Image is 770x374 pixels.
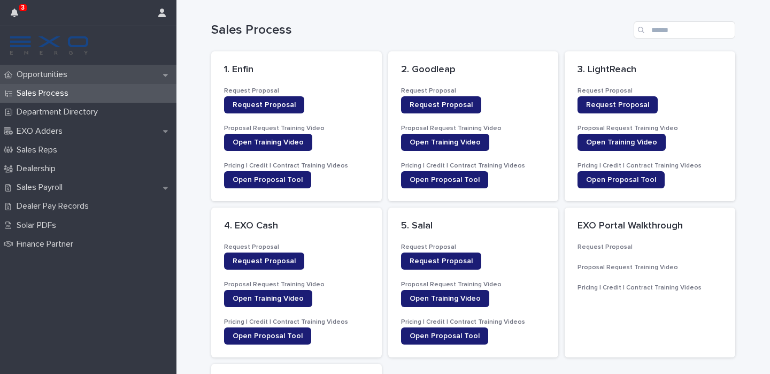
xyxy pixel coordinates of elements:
p: Sales Process [12,88,77,98]
a: 5. SalalRequest ProposalRequest ProposalProposal Request Training VideoOpen Training VideoPricing... [388,208,559,357]
a: Request Proposal [224,253,304,270]
a: Open Training Video [577,134,666,151]
p: 5. Salal [401,220,546,232]
span: Request Proposal [233,257,296,265]
h3: Pricing | Credit | Contract Training Videos [401,318,546,326]
p: Sales Reps [12,145,66,155]
a: Request Proposal [401,96,481,113]
p: 2. Goodleap [401,64,546,76]
span: Open Training Video [233,295,304,302]
a: Open Training Video [224,290,312,307]
a: Open Training Video [401,290,489,307]
p: Department Directory [12,107,106,117]
a: 4. EXO CashRequest ProposalRequest ProposalProposal Request Training VideoOpen Training VideoPric... [211,208,382,357]
p: Solar PDFs [12,220,65,231]
p: Dealer Pay Records [12,201,97,211]
h3: Pricing | Credit | Contract Training Videos [577,284,722,292]
h3: Pricing | Credit | Contract Training Videos [577,162,722,170]
a: 3. LightReachRequest ProposalRequest ProposalProposal Request Training VideoOpen Training VideoPr... [565,51,735,201]
a: Open Proposal Tool [401,171,488,188]
h3: Request Proposal [401,87,546,95]
h3: Request Proposal [224,243,369,251]
a: Request Proposal [224,96,304,113]
p: 1. Enfin [224,64,369,76]
span: Request Proposal [410,257,473,265]
p: 3 [21,4,25,11]
h3: Request Proposal [224,87,369,95]
a: 1. EnfinRequest ProposalRequest ProposalProposal Request Training VideoOpen Training VideoPricing... [211,51,382,201]
a: Open Proposal Tool [224,327,311,345]
span: Request Proposal [410,101,473,109]
span: Open Training Video [586,139,657,146]
span: Request Proposal [233,101,296,109]
h3: Proposal Request Training Video [224,124,369,133]
h1: Sales Process [211,22,629,38]
a: Open Training Video [401,134,489,151]
h3: Proposal Request Training Video [224,280,369,289]
h3: Request Proposal [401,243,546,251]
a: EXO Portal WalkthroughRequest ProposalProposal Request Training VideoPricing | Credit | Contract ... [565,208,735,357]
h3: Proposal Request Training Video [577,124,722,133]
span: Open Training Video [410,139,481,146]
p: Finance Partner [12,239,82,249]
a: Open Proposal Tool [224,171,311,188]
span: Open Proposal Tool [410,176,480,184]
img: FKS5r6ZBThi8E5hshIGi [9,35,90,56]
span: Request Proposal [586,101,649,109]
a: Request Proposal [577,96,658,113]
span: Open Proposal Tool [586,176,656,184]
a: Open Training Video [224,134,312,151]
h3: Pricing | Credit | Contract Training Videos [224,318,369,326]
p: Dealership [12,164,64,174]
a: Open Proposal Tool [401,327,488,345]
h3: Proposal Request Training Video [401,124,546,133]
p: 3. LightReach [577,64,722,76]
span: Open Proposal Tool [233,332,303,340]
h3: Proposal Request Training Video [577,263,722,272]
a: Request Proposal [401,253,481,270]
p: EXO Adders [12,126,71,136]
h3: Request Proposal [577,87,722,95]
p: Sales Payroll [12,182,71,193]
div: 3 [11,6,25,26]
h3: Pricing | Credit | Contract Training Videos [224,162,369,170]
h3: Proposal Request Training Video [401,280,546,289]
p: 4. EXO Cash [224,220,369,232]
span: Open Proposal Tool [233,176,303,184]
span: Open Training Video [410,295,481,302]
p: EXO Portal Walkthrough [577,220,722,232]
input: Search [634,21,735,39]
h3: Request Proposal [577,243,722,251]
p: Opportunities [12,70,76,80]
span: Open Proposal Tool [410,332,480,340]
h3: Pricing | Credit | Contract Training Videos [401,162,546,170]
a: 2. GoodleapRequest ProposalRequest ProposalProposal Request Training VideoOpen Training VideoPric... [388,51,559,201]
a: Open Proposal Tool [577,171,665,188]
span: Open Training Video [233,139,304,146]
